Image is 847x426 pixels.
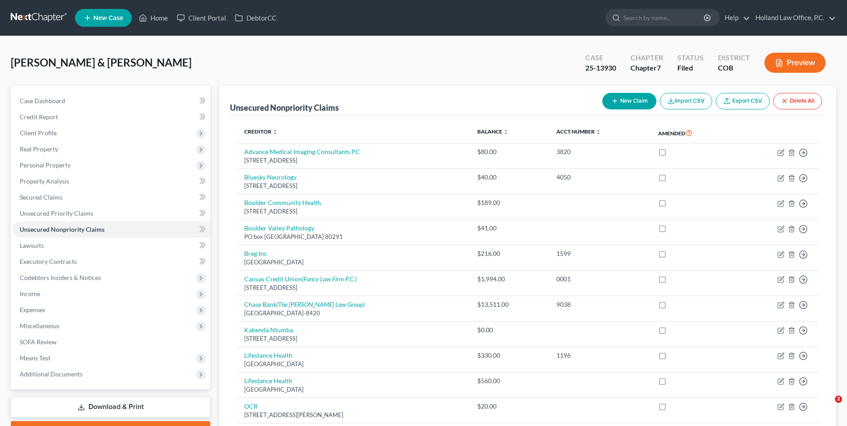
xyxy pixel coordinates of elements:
[503,129,509,135] i: unfold_more
[556,351,644,360] div: 1196
[244,334,463,343] div: [STREET_ADDRESS]
[244,411,463,419] div: [STREET_ADDRESS][PERSON_NAME]
[20,306,45,313] span: Expenses
[556,147,644,156] div: 3820
[556,300,644,309] div: 9038
[244,182,463,190] div: [STREET_ADDRESS]
[716,93,770,109] a: Export CSV
[93,15,123,21] span: New Case
[718,53,750,63] div: District
[20,97,65,104] span: Case Dashboard
[20,242,44,249] span: Lawsuits
[556,275,644,284] div: 0001
[20,209,93,217] span: Unsecured Priority Claims
[244,148,360,155] a: Advance Medical Imaging Consultants PC
[773,93,822,109] button: Delete All
[596,129,601,135] i: unfold_more
[13,221,210,238] a: Unsecured Nonpriority Claims
[13,109,210,125] a: Credit Report
[244,360,463,368] div: [GEOGRAPHIC_DATA]
[134,10,172,26] a: Home
[477,300,542,309] div: $13,511.00
[477,376,542,385] div: $560.00
[172,10,230,26] a: Client Portal
[477,173,542,182] div: $40.00
[835,396,842,403] span: 2
[244,156,463,165] div: [STREET_ADDRESS]
[20,145,58,153] span: Real Property
[20,193,63,201] span: Secured Claims
[244,128,278,135] a: Creditor unfold_more
[244,402,258,410] a: OCR
[718,63,750,73] div: COB
[720,10,750,26] a: Help
[623,9,705,26] input: Search by name...
[244,258,463,267] div: [GEOGRAPHIC_DATA]
[764,53,826,73] button: Preview
[477,351,542,360] div: $330.00
[244,250,267,257] a: Breg Inc
[602,93,656,109] button: New Claim
[477,275,542,284] div: $1,994.00
[244,199,321,206] a: Boulder Community Health
[20,161,71,169] span: Personal Property
[13,238,210,254] a: Lawsuits
[244,385,463,394] div: [GEOGRAPHIC_DATA]
[244,224,314,232] a: Boulder Valley Pathology
[751,10,836,26] a: Holland Law Office, P.C.
[20,370,83,378] span: Additional Documents
[20,226,104,233] span: Unsecured Nonpriority Claims
[13,93,210,109] a: Case Dashboard
[630,63,663,73] div: Chapter
[244,326,293,334] a: Kabenda Ntumba
[302,275,357,283] i: (Fancy Law Firm P.C.)
[677,63,704,73] div: Filed
[630,53,663,63] div: Chapter
[11,397,210,418] a: Download & Print
[20,177,69,185] span: Property Analysis
[244,301,365,308] a: Chase Bank(The [PERSON_NAME] Law Group)
[13,205,210,221] a: Unsecured Priority Claims
[651,123,735,143] th: Amended
[477,249,542,258] div: $216.00
[244,207,463,216] div: [STREET_ADDRESS]
[477,402,542,411] div: $20.00
[276,301,365,308] i: (The [PERSON_NAME] Law Group)
[477,128,509,135] a: Balance unfold_more
[20,322,59,330] span: Miscellaneous
[20,290,40,297] span: Income
[11,56,192,69] span: [PERSON_NAME] & [PERSON_NAME]
[657,63,661,72] span: 7
[556,173,644,182] div: 4050
[13,334,210,350] a: SOFA Review
[244,351,292,359] a: Lifestance Health
[13,189,210,205] a: Secured Claims
[20,258,77,265] span: Executory Contracts
[660,93,712,109] button: Import CSV
[20,113,58,121] span: Credit Report
[244,284,463,292] div: [STREET_ADDRESS]
[585,53,616,63] div: Case
[20,274,101,281] span: Codebtors Insiders & Notices
[13,254,210,270] a: Executory Contracts
[20,338,57,346] span: SOFA Review
[13,173,210,189] a: Property Analysis
[477,326,542,334] div: $0.00
[230,10,281,26] a: DebtorCC
[556,249,644,258] div: 1599
[244,233,463,241] div: PO box [GEOGRAPHIC_DATA] 80291
[244,173,296,181] a: Bluesky Neurology
[20,354,50,362] span: Means Test
[272,129,278,135] i: unfold_more
[556,128,601,135] a: Acct Number unfold_more
[244,309,463,317] div: [GEOGRAPHIC_DATA]-8420
[244,275,357,283] a: Canvas Credit Union(Fancy Law Firm P.C.)
[585,63,616,73] div: 25-13930
[677,53,704,63] div: Status
[477,198,542,207] div: $189.00
[477,224,542,233] div: $41.00
[244,377,292,384] a: Lifestance Health
[230,102,339,113] div: Unsecured Nonpriority Claims
[817,396,838,417] iframe: Intercom live chat
[20,129,57,137] span: Client Profile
